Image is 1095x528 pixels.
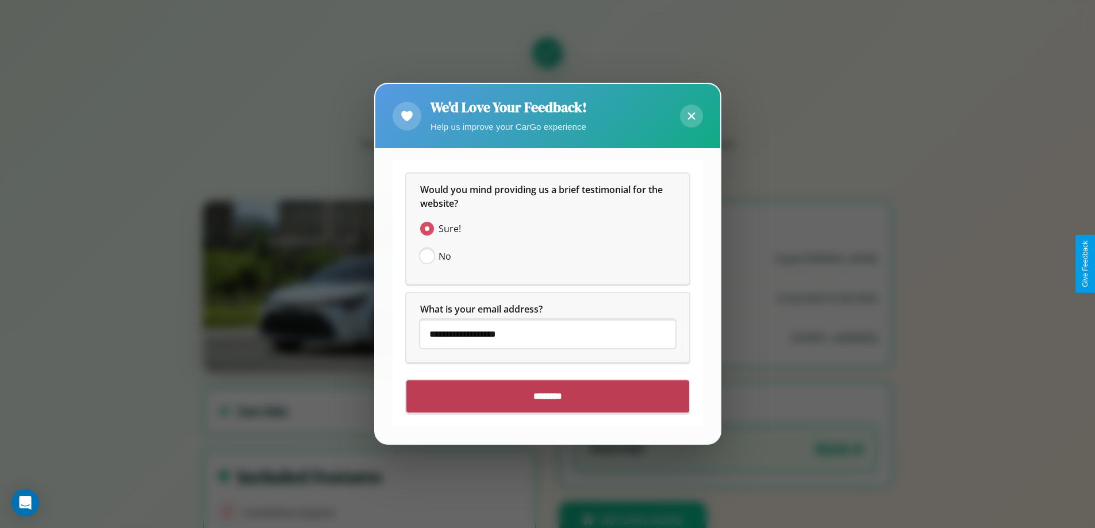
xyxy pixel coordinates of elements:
p: Help us improve your CarGo experience [431,119,587,134]
span: What is your email address? [420,303,543,316]
span: Would you mind providing us a brief testimonial for the website? [420,184,665,210]
div: Open Intercom Messenger [11,489,39,517]
div: Give Feedback [1081,241,1089,287]
span: No [439,250,451,264]
span: Sure! [439,222,461,236]
h2: We'd Love Your Feedback! [431,98,587,117]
